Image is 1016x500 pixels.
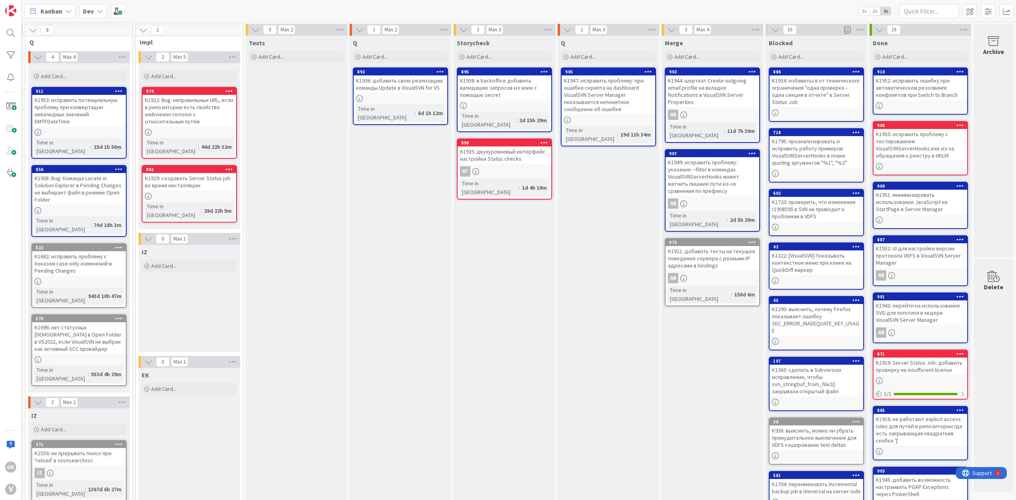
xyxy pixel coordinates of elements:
[887,25,901,35] span: 19
[202,206,234,215] div: 28d 22h 5m
[770,68,863,107] div: 888K1934: избавиться от технического ограничения "одна проверка – одна секция в отчете" в Server ...
[770,250,863,275] div: K1222: [VisualSVN] Показывать контекстное меню при клике на QuickDiff маркер
[356,104,415,122] div: Time in [GEOGRAPHIC_DATA]
[32,173,126,205] div: K1908: Bug: Команда Locate in Solution Explorer в Pending Changes не выбирает файл в режиме Open ...
[770,129,863,136] div: 718
[32,166,126,205] div: 856K1908: Bug: Команда Locate in Solution Explorer в Pending Changes не выбирает файл в режиме Op...
[35,216,90,234] div: Time in [GEOGRAPHIC_DATA]
[770,243,863,275] div: 42K1222: [VisualSVN] Показывать контекстное меню при клике на QuickDiff маркер
[575,25,589,35] span: 1
[281,28,293,32] div: Max 2
[31,87,127,159] a: 911K1953: исправить потенциальную проблему при конвертации невалидных значений DMTFDateTimeTime i...
[458,146,551,164] div: K1935: двухуровневый интерфейс настройки Status checks
[40,6,62,16] span: Kanban
[32,315,126,354] div: 570K1696: нет статусных [DEMOGRAPHIC_DATA] в Open Folder в VS2022, если VisualSVN не выбран как а...
[770,190,863,197] div: 602
[859,7,870,15] span: 1x
[773,244,863,250] div: 42
[35,138,90,156] div: Time in [GEOGRAPHIC_DATA]
[41,426,66,433] span: Add Card...
[877,69,967,75] div: 910
[984,282,1003,292] div: Delete
[353,67,448,125] a: 892K1936: добавить свою реализацию команды Update в VisualSVN for VSTime in [GEOGRAPHIC_DATA]:6d ...
[770,425,863,450] div: K938: выяснить, можно ли убрать принудительное выключение для VDFS кэширование text deltas
[770,243,863,250] div: 42
[770,197,863,221] div: K1720: проверить, что изменение r1908595 в SVN не приводит к проблемам в VDFS
[874,327,967,338] div: AB
[725,127,757,135] div: 11d 7h 30m
[769,39,793,47] span: Blocked
[561,67,656,146] a: 905K1947: исправить проблему: при ошибке скрипта на dashboard VisualSVN Server Manager показывает...
[457,67,552,132] a: 895K1938: в backoffice добавить валидацию запросов из www с помощью secretTime in [GEOGRAPHIC_DAT...
[618,130,653,139] div: 19d 11h 34m
[88,370,89,379] span: :
[727,215,728,224] span: :
[5,5,16,16] img: Visit kanbanzone.com
[92,221,123,229] div: 70d 18h 3m
[874,183,967,214] div: 909K1951: минимизировать использование JavaScript на StartPage в Server Manager
[770,68,863,75] div: 888
[884,390,891,398] span: 1 / 1
[32,166,126,173] div: 856
[873,182,968,229] a: 909K1951: минимизировать использование JavaScript на StartPage в Server Manager
[353,39,357,47] span: Q
[874,183,967,190] div: 909
[142,88,236,127] div: 874K1922: Bug: неправильные URL, если в репозитории есть свойство webviewer:revision с относитель...
[769,417,864,465] a: 38K938: выяснить, можно ли убрать принудительное выключение для VDFS кэширование text deltas
[458,139,551,146] div: 890
[666,273,759,283] div: AB
[770,129,863,168] div: 718K1795: проанализировать и исправить работу примеров VisualSVNServerHooks в плане quoting аргум...
[668,273,678,283] div: AB
[874,236,967,243] div: 887
[90,142,92,151] span: :
[770,304,863,336] div: K1290: выяснить, почему Firefox показывает ошибку SEC_ERROR_INADEQUATE_KEY_USAGE
[31,412,37,419] span: IZ
[36,88,126,94] div: 911
[873,292,968,343] a: 901K1943: перейти на использование SVG для логотипа в хедере VisualSVN Server ManagerAB
[770,479,863,496] div: K1704: переименовать Incremental backup job в Universal на server-side
[874,350,967,358] div: 871
[92,142,123,151] div: 15d 1h 56m
[142,95,236,127] div: K1922: Bug: неправильные URL, если в репозитории есть свойство webviewer:revision с относительным...
[665,39,683,47] span: Merge
[665,67,760,143] a: 902K1944: шорткат Create outgoing email profile на вкладке Notifications в VisualSVN Server Prope...
[769,189,864,236] a: 602K1720: проверить, что изменение r1908595 в SVN не приводит к проблемам в VDFS
[63,55,75,59] div: Max 4
[263,25,277,35] span: 0
[770,136,863,168] div: K1795: проанализировать и исправить работу примеров VisualSVNServerHooks в плане quoting аргумент...
[458,68,551,75] div: 895
[90,221,92,229] span: :
[85,485,86,494] span: :
[877,351,967,357] div: 871
[769,242,864,290] a: 42K1222: [VisualSVN] Показывать контекстное меню при клике на QuickDiff маркер
[874,236,967,268] div: 887K1932: UI для настройки версии протокола VDFS в VisualSVN Server Manager
[873,350,968,400] a: 871K1919: Server Status Job: добавить проверку на insufficient license1/1
[666,157,759,196] div: K1949: исправить проблему: указание --filter в командах VisualSVNServerHooks может матчить лишние...
[778,53,804,60] span: Add Card...
[873,121,968,175] a: 908K1950: исправить проблему с тестированием VisualSVNServerHooks.exe из-за обращения к реестру в...
[874,270,967,281] div: AB
[460,166,470,177] div: AT
[783,25,797,35] span: 10
[874,243,967,268] div: K1932: UI для настройки версии протокола VDFS в VisualSVN Server Manager
[29,38,123,46] span: Q
[770,418,863,450] div: 38K938: выяснить, можно ли убрать принудительное выключение для VDFS кэширование text deltas
[876,270,886,281] div: AB
[357,69,447,75] div: 892
[457,138,552,200] a: 890K1935: двухуровневый интерфейс настройки Status checksATTime in [GEOGRAPHIC_DATA]:1d 4h 19m
[142,248,147,256] span: IZ
[32,88,126,127] div: 911K1953: исправить потенциальную проблему при конвертации невалидных значений DMTFDateTime
[517,116,549,125] div: 2d 15h 29m
[140,38,233,46] span: Impl
[874,407,967,446] div: 865K1916: не работают explicit access rules для путей в репозитории где есть закрывающая квадратн...
[770,418,863,425] div: 38
[146,88,236,94] div: 874
[201,206,202,215] span: :
[873,406,968,460] a: 865K1916: не работают explicit access rules для путей в репозитории где есть закрывающая квадратн...
[145,138,198,156] div: Time in [GEOGRAPHIC_DATA]
[666,110,759,120] div: AB
[877,183,967,189] div: 909
[145,202,201,219] div: Time in [GEOGRAPHIC_DATA]
[669,69,759,75] div: 902
[354,75,447,93] div: K1936: добавить свою реализацию команды Update в VisualSVN for VS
